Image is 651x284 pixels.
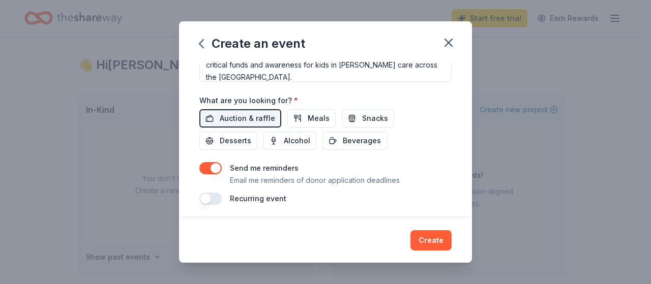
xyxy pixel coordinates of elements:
[230,194,286,203] label: Recurring event
[263,132,316,150] button: Alcohol
[362,112,388,124] span: Snacks
[342,109,394,128] button: Snacks
[230,164,299,172] label: Send me reminders
[322,132,387,150] button: Beverages
[230,174,400,186] p: Email me reminders of donor application deadlines
[410,230,452,250] button: Create
[287,109,336,128] button: Meals
[284,135,310,147] span: Alcohol
[199,36,305,52] div: Create an event
[308,112,330,124] span: Meals
[199,109,281,128] button: Auction & raffle
[199,96,298,106] label: What are you looking for?
[220,135,251,147] span: Desserts
[343,135,381,147] span: Beverages
[220,112,275,124] span: Auction & raffle
[199,132,257,150] button: Desserts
